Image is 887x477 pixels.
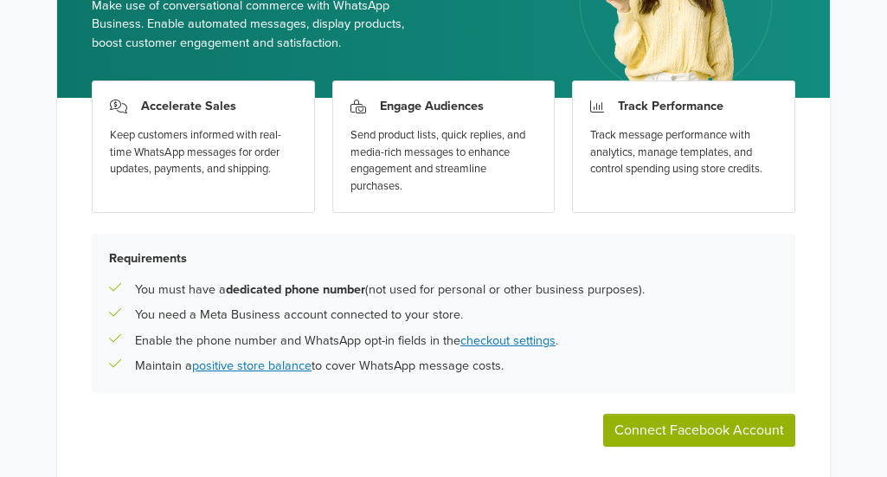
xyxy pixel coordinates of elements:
[135,332,558,351] p: Enable the phone number and WhatsApp opt-in fields in the .
[135,357,504,376] p: Maintain a to cover WhatsApp message costs.
[618,99,723,113] h3: Track Performance
[110,127,297,178] div: Keep customers informed with real-time WhatsApp messages for order updates, payments, and shipping.
[192,358,312,373] a: positive store balance
[380,99,484,113] h3: Engage Audiences
[603,414,795,447] button: Connect Facebook Account
[109,251,778,266] h5: Requirements
[460,333,556,348] a: checkout settings
[350,127,537,195] div: Send product lists, quick replies, and media-rich messages to enhance engagement and streamline p...
[141,99,236,113] h3: Accelerate Sales
[590,127,777,178] div: Track message performance with analytics, manage templates, and control spending using store cred...
[226,282,365,297] b: dedicated phone number
[135,280,645,300] p: You must have a (not used for personal or other business purposes).
[135,306,463,325] p: You need a Meta Business account connected to your store.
